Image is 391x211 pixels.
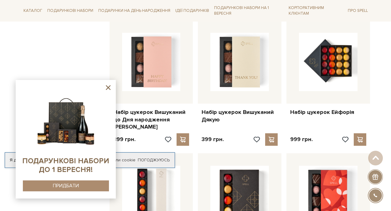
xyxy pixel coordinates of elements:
a: Каталог [21,6,45,16]
a: Набір цукерок Вишуканий до Дня народження [PERSON_NAME] [113,109,189,130]
a: Набір цукерок Вишуканий Дякую [202,109,278,123]
a: Набір цукерок Ейфорія [290,109,366,116]
p: 999 грн. [290,136,313,143]
a: Корпоративним клієнтам [286,2,345,19]
a: Подарункові набори [45,6,96,16]
p: 399 грн. [113,136,136,143]
a: Про Spell [345,6,370,16]
div: Я дозволяю [DOMAIN_NAME] використовувати [5,157,175,163]
a: Подарунки на День народження [96,6,173,16]
a: файли cookie [107,157,136,163]
a: Погоджуюсь [138,157,170,163]
a: Ідеї подарунків [173,6,212,16]
a: Подарункові набори на 1 Вересня [212,2,286,19]
p: 399 грн. [202,136,224,143]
